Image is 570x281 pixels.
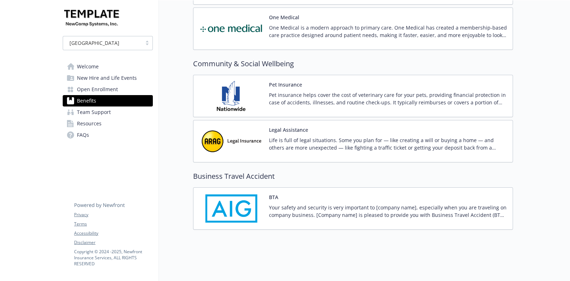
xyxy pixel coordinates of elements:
span: Open Enrollment [77,84,118,95]
span: Resources [77,118,102,129]
p: Life is full of legal situations. Some you plan for — like creating a will or buying a home — and... [269,136,507,151]
p: Your safety and security is very important to [company name], especially when you are traveling o... [269,204,507,219]
span: Welcome [77,61,99,72]
button: BTA [269,193,278,201]
a: Benefits [63,95,153,106]
h2: Community & Social Wellbeing [193,58,513,69]
a: Privacy [74,212,152,218]
span: Benefits [77,95,96,106]
p: One Medical is a modern approach to primary care. One Medical has created a membership-based care... [269,24,507,39]
p: Copyright © 2024 - 2025 , Newfront Insurance Services, ALL RIGHTS RESERVED [74,249,152,267]
img: AIG American General Life Insurance Company carrier logo [199,193,263,224]
a: Terms [74,221,152,227]
span: New Hire and Life Events [77,72,137,84]
button: Pet Insurance [269,81,302,88]
span: [GEOGRAPHIC_DATA] [67,39,138,47]
a: FAQs [63,129,153,141]
button: Legal Assistance [269,126,308,134]
a: New Hire and Life Events [63,72,153,84]
img: One Medical carrier logo [199,14,263,44]
a: Disclaimer [74,239,152,246]
h2: Business Travel Accident [193,171,513,182]
span: FAQs [77,129,89,141]
a: Resources [63,118,153,129]
button: One Medical [269,14,299,21]
span: Team Support [77,106,111,118]
p: Pet insurance helps cover the cost of veterinary care for your pets, providing financial protecti... [269,91,507,106]
a: Accessibility [74,230,152,236]
a: Team Support [63,106,153,118]
span: [GEOGRAPHIC_DATA] [69,39,119,47]
img: Nationwide Pet Insurance carrier logo [199,81,263,111]
img: ARAG Insurance Company carrier logo [199,126,263,156]
a: Welcome [63,61,153,72]
a: Open Enrollment [63,84,153,95]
